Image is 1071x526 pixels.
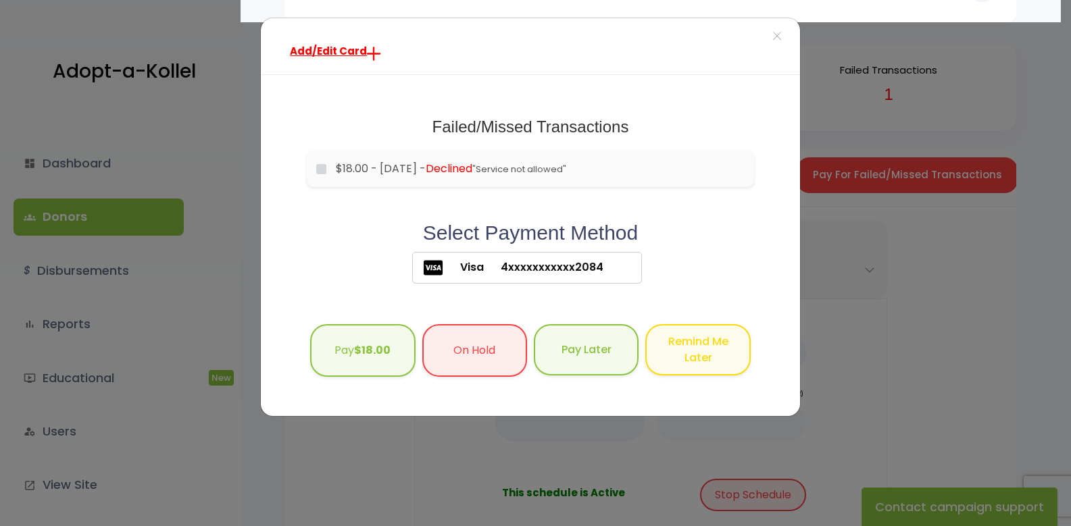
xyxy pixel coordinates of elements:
[472,163,566,176] span: "Service not allowed"
[307,117,754,137] h1: Failed/Missed Transactions
[422,324,527,377] button: On Hold
[443,259,484,275] span: Visa
[310,324,415,377] button: Pay$18.00
[534,324,639,375] button: Pay Later
[754,18,800,56] button: ×
[336,161,744,177] label: $18.00 - [DATE] -
[484,259,603,275] span: 4xxxxxxxxxxx2084
[772,22,782,51] span: ×
[354,342,391,358] b: $18.00
[290,44,367,58] span: Add/Edit Card
[280,38,391,64] a: Add/Edit Card
[426,161,472,176] span: Declined
[307,221,754,245] h2: Select Payment Method
[645,324,750,375] button: Remind Me Later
